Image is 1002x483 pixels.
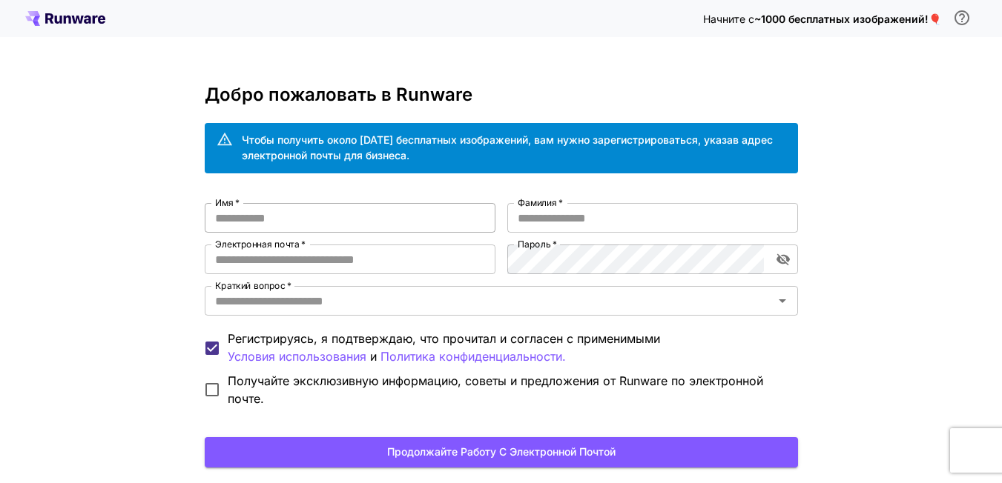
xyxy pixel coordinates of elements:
ya-tr-span: Чтобы получить около [DATE] бесплатных изображений, вам нужно зарегистрироваться, указав адрес эл... [242,133,773,161]
button: Продолжайте работу с электронной почтой [205,437,798,467]
ya-tr-span: 🎈 [929,13,941,25]
ya-tr-span: Электронная почта [215,239,299,250]
ya-tr-span: Краткий вопрос [215,280,286,291]
ya-tr-span: и [370,349,377,364]
ya-tr-span: Начните с [703,13,754,25]
ya-tr-span: ~1000 бесплатных изображений! [754,13,929,25]
button: Чтобы получить бесплатный кредит, вам нужно зарегистрироваться, указав адрес электронной почты дл... [947,3,977,33]
ya-tr-span: Регистрируясь, я подтверждаю, что прочитал и согласен с применимыми [228,331,660,346]
ya-tr-span: Продолжайте работу с электронной почтой [387,443,616,462]
ya-tr-span: Добро пожаловать в Runware [205,84,472,105]
ya-tr-span: Политика конфиденциальности. [380,349,566,364]
button: переключить видимость пароля [770,246,797,273]
ya-tr-span: Фамилия [518,197,557,208]
button: Регистрируясь, я подтверждаю, что прочитал и согласен с применимыми Условия использования и [380,347,566,366]
ya-tr-span: Условия использования [228,349,366,364]
button: Регистрируясь, я подтверждаю, что прочитал и согласен с применимыми и Политика конфиденциальности. [228,347,366,366]
ya-tr-span: Получайте эксклюзивную информацию, советы и предложения от Runware по электронной почте. [228,373,763,406]
button: Открыть [772,290,793,311]
ya-tr-span: Пароль [518,239,550,250]
ya-tr-span: Имя [215,197,234,208]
